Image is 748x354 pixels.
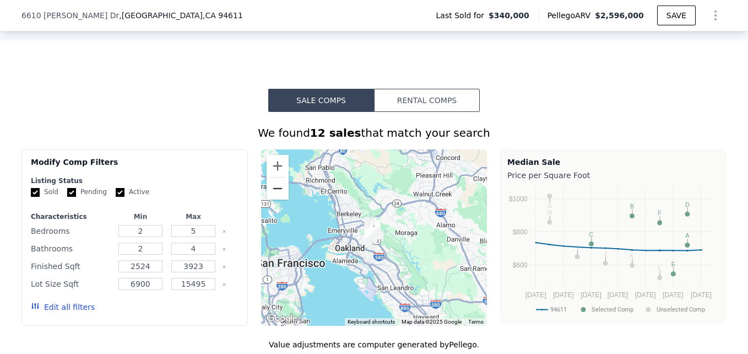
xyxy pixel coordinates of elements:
[685,201,690,208] text: D
[267,178,289,200] button: Zoom out
[268,89,374,112] button: Sale Comps
[31,302,95,313] button: Edit all filters
[550,307,567,314] text: 94611
[31,212,112,221] div: Characteristics
[507,183,719,321] svg: A chart.
[548,210,552,216] text: H
[169,212,218,221] div: Max
[222,247,226,251] button: Clear
[604,250,607,257] text: J
[581,291,601,299] text: [DATE]
[489,10,529,21] span: $340,000
[31,223,112,239] div: Bedrooms
[513,261,528,269] text: $600
[116,187,149,197] label: Active
[21,10,119,21] span: 6610 [PERSON_NAME] Dr
[203,11,243,20] span: , CA 94611
[576,244,578,250] text: I
[374,89,480,112] button: Rental Comps
[468,319,484,325] a: Terms (opens in new tab)
[663,291,684,299] text: [DATE]
[363,216,384,244] div: 6610 Liggett Dr
[630,203,634,210] text: B
[402,319,462,325] span: Map data ©2025 Google
[553,291,574,299] text: [DATE]
[31,157,239,176] div: Modify Comp Filters
[704,4,727,26] button: Show Options
[31,259,112,274] div: Finished Sqft
[67,188,76,197] input: Pending
[685,232,690,239] text: A
[264,312,300,326] img: Google
[31,188,40,197] input: Sold
[507,168,719,183] div: Price per Square Foot
[67,187,107,197] label: Pending
[657,6,696,25] button: SAVE
[589,231,593,238] text: C
[509,195,528,203] text: $1000
[360,213,381,241] div: 5932 Harbord Dr
[264,312,300,326] a: Open this area in Google Maps (opens a new window)
[608,291,628,299] text: [DATE]
[436,10,489,21] span: Last Sold for
[31,241,112,256] div: Bathrooms
[119,10,242,21] span: , [GEOGRAPHIC_DATA]
[360,212,381,240] div: 6050 Johnston Dr
[658,210,662,217] text: F
[31,276,112,292] div: Lot Size Sqft
[222,282,226,287] button: Clear
[507,157,719,168] div: Median Sale
[222,229,226,234] button: Clear
[31,176,239,185] div: Listing Status
[525,291,546,299] text: [DATE]
[658,265,662,271] text: L
[691,291,712,299] text: [DATE]
[547,202,552,209] text: G
[630,253,635,259] text: K
[267,155,289,177] button: Zoom in
[592,307,633,314] text: Selected Comp
[657,307,705,314] text: Unselected Comp
[310,126,361,140] strong: 12 sales
[348,318,395,326] button: Keyboard shortcuts
[21,125,727,141] div: We found that match your search
[595,11,644,20] span: $2,596,000
[635,291,656,299] text: [DATE]
[548,10,595,21] span: Pellego ARV
[222,265,226,269] button: Clear
[671,261,675,267] text: E
[31,187,58,197] label: Sold
[513,228,528,236] text: $800
[116,188,124,197] input: Active
[116,212,165,221] div: Min
[21,339,727,350] div: Value adjustments are computer generated by Pellego .
[361,216,382,243] div: 5701 La Salle Ave
[364,216,385,243] div: 5625 Snake Rd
